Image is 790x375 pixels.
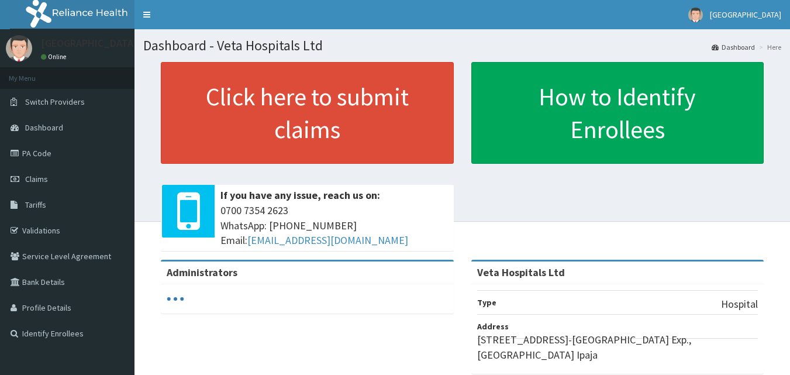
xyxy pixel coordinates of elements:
[167,266,237,279] b: Administrators
[25,199,46,210] span: Tariffs
[220,188,380,202] b: If you have any issue, reach us on:
[477,266,565,279] strong: Veta Hospitals Ltd
[25,97,85,107] span: Switch Providers
[477,297,496,308] b: Type
[477,332,758,362] p: [STREET_ADDRESS]-[GEOGRAPHIC_DATA] Exp., [GEOGRAPHIC_DATA] Ipaja
[471,62,764,164] a: How to Identify Enrollees
[721,297,758,312] p: Hospital
[25,122,63,133] span: Dashboard
[756,42,781,52] li: Here
[247,233,408,247] a: [EMAIL_ADDRESS][DOMAIN_NAME]
[6,35,32,61] img: User Image
[25,174,48,184] span: Claims
[712,42,755,52] a: Dashboard
[41,38,137,49] p: [GEOGRAPHIC_DATA]
[477,321,509,332] b: Address
[167,290,184,308] svg: audio-loading
[41,53,69,61] a: Online
[710,9,781,20] span: [GEOGRAPHIC_DATA]
[161,62,454,164] a: Click here to submit claims
[688,8,703,22] img: User Image
[220,203,448,248] span: 0700 7354 2623 WhatsApp: [PHONE_NUMBER] Email:
[143,38,781,53] h1: Dashboard - Veta Hospitals Ltd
